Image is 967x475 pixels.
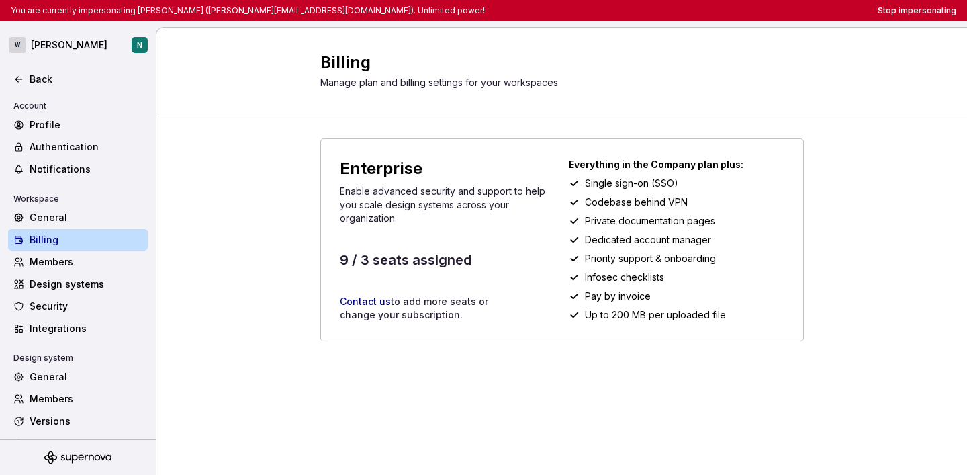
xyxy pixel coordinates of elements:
[11,5,485,16] p: You are currently impersonating [PERSON_NAME] ([PERSON_NAME][EMAIL_ADDRESS][DOMAIN_NAME]). Unlimi...
[30,300,142,313] div: Security
[137,40,142,50] div: N
[8,350,79,366] div: Design system
[30,140,142,154] div: Authentication
[8,114,148,136] a: Profile
[8,411,148,432] a: Versions
[340,185,555,225] p: Enable advanced security and support to help you scale design systems across your organization.
[585,308,726,322] p: Up to 200 MB per uploaded file
[320,52,788,73] h2: Billing
[340,295,522,322] p: to add more seats or change your subscription.
[8,388,148,410] a: Members
[8,136,148,158] a: Authentication
[585,233,711,247] p: Dedicated account manager
[30,233,142,247] div: Billing
[585,196,688,209] p: Codebase behind VPN
[8,366,148,388] a: General
[320,77,558,88] span: Manage plan and billing settings for your workspaces
[8,273,148,295] a: Design systems
[8,296,148,317] a: Security
[8,98,52,114] div: Account
[340,296,391,307] a: Contact us
[30,415,142,428] div: Versions
[30,322,142,335] div: Integrations
[340,158,422,179] p: Enterprise
[44,451,111,464] svg: Supernova Logo
[30,118,142,132] div: Profile
[30,277,142,291] div: Design systems
[3,30,153,60] button: W[PERSON_NAME]N
[30,255,142,269] div: Members
[8,69,148,90] a: Back
[30,73,142,86] div: Back
[585,252,716,265] p: Priority support & onboarding
[8,191,64,207] div: Workspace
[8,159,148,180] a: Notifications
[878,5,956,16] button: Stop impersonating
[9,37,26,53] div: W
[8,433,148,454] a: Datasets
[31,38,107,52] div: [PERSON_NAME]
[585,271,664,284] p: Infosec checklists
[8,229,148,251] a: Billing
[340,251,555,269] p: 9 / 3 seats assigned
[585,214,715,228] p: Private documentation pages
[8,251,148,273] a: Members
[585,177,678,190] p: Single sign-on (SSO)
[30,211,142,224] div: General
[585,290,651,303] p: Pay by invoice
[569,158,784,171] p: Everything in the Company plan plus:
[30,437,142,450] div: Datasets
[8,318,148,339] a: Integrations
[30,392,142,406] div: Members
[8,207,148,228] a: General
[30,370,142,384] div: General
[30,163,142,176] div: Notifications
